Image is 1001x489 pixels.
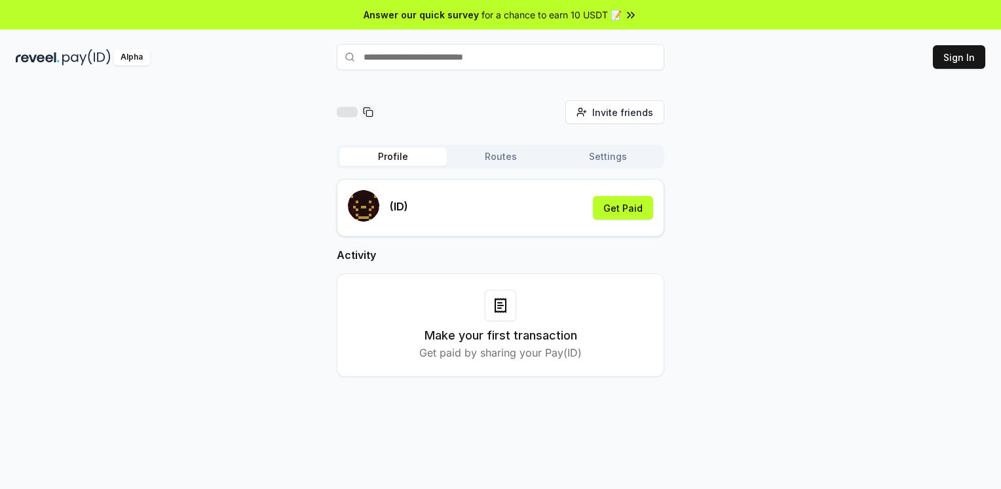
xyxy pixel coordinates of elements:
[390,199,408,214] p: (ID)
[16,49,60,66] img: reveel_dark
[419,345,582,361] p: Get paid by sharing your Pay(ID)
[933,45,985,69] button: Sign In
[364,8,479,22] span: Answer our quick survey
[339,147,447,166] button: Profile
[593,196,653,220] button: Get Paid
[113,49,150,66] div: Alpha
[62,49,111,66] img: pay_id
[337,247,664,263] h2: Activity
[447,147,554,166] button: Routes
[482,8,622,22] span: for a chance to earn 10 USDT 📝
[425,326,577,345] h3: Make your first transaction
[592,106,653,119] span: Invite friends
[565,100,664,124] button: Invite friends
[554,147,662,166] button: Settings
